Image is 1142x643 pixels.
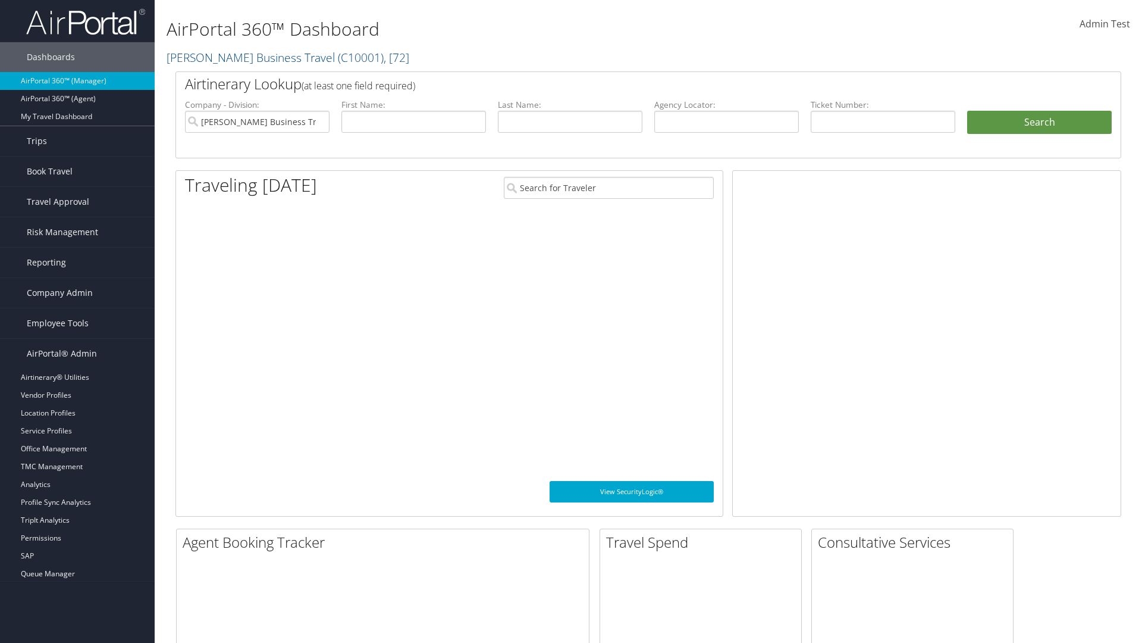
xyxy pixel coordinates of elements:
h1: Traveling [DATE] [185,173,317,198]
h1: AirPortal 360™ Dashboard [167,17,809,42]
label: First Name: [341,99,486,111]
span: Employee Tools [27,308,89,338]
h2: Agent Booking Tracker [183,532,589,553]
span: Reporting [27,248,66,277]
button: Search [967,111,1112,135]
span: Risk Management [27,217,98,247]
span: Company Admin [27,278,93,308]
h2: Travel Spend [606,532,801,553]
span: Trips [27,126,47,156]
span: Book Travel [27,157,73,186]
label: Last Name: [498,99,642,111]
span: Dashboards [27,42,75,72]
span: AirPortal® Admin [27,339,97,369]
label: Ticket Number: [811,99,955,111]
a: Admin Test [1080,6,1130,43]
h2: Consultative Services [818,532,1013,553]
label: Agency Locator: [654,99,799,111]
span: Travel Approval [27,187,89,217]
span: (at least one field required) [302,79,415,92]
span: ( C10001 ) [338,49,384,65]
span: , [ 72 ] [384,49,409,65]
span: Admin Test [1080,17,1130,30]
input: Search for Traveler [504,177,714,199]
h2: Airtinerary Lookup [185,74,1033,94]
a: [PERSON_NAME] Business Travel [167,49,409,65]
a: View SecurityLogic® [550,481,714,502]
label: Company - Division: [185,99,330,111]
img: airportal-logo.png [26,8,145,36]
